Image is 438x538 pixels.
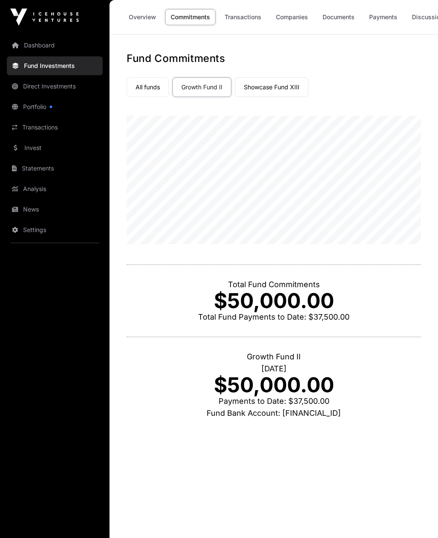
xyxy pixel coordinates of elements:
a: Commitments [165,9,216,25]
a: Growth Fund II [172,77,231,97]
a: Payments [364,9,403,25]
a: Settings [7,220,103,239]
a: Portfolio [7,97,103,116]
a: Invest [7,138,103,157]
p: Payments to Date: $37,500.00 [127,395,421,407]
a: Companies [270,9,314,25]
a: Overview [123,9,162,25]
h1: Fund Commitments [127,52,421,65]
p: Growth Fund II [127,351,421,363]
p: Total Fund Commitments [127,279,421,291]
a: Showcase Fund XIII [235,77,308,97]
a: Transactions [219,9,267,25]
p: Total Fund Payments to Date: $37,500.00 [127,311,421,323]
a: Dashboard [7,36,103,55]
a: News [7,200,103,219]
a: All funds [127,77,169,97]
a: Documents [317,9,360,25]
p: $50,000.00 [127,291,421,311]
a: Statements [7,159,103,178]
a: Transactions [7,118,103,137]
img: Icehouse Ventures Logo [10,9,79,26]
a: Analysis [7,179,103,198]
a: Fund Investments [7,56,103,75]
p: [DATE] [127,363,421,375]
p: Fund Bank Account: [FINANCIAL_ID] [127,407,421,419]
p: $50,000.00 [127,375,421,395]
a: Direct Investments [7,77,103,96]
